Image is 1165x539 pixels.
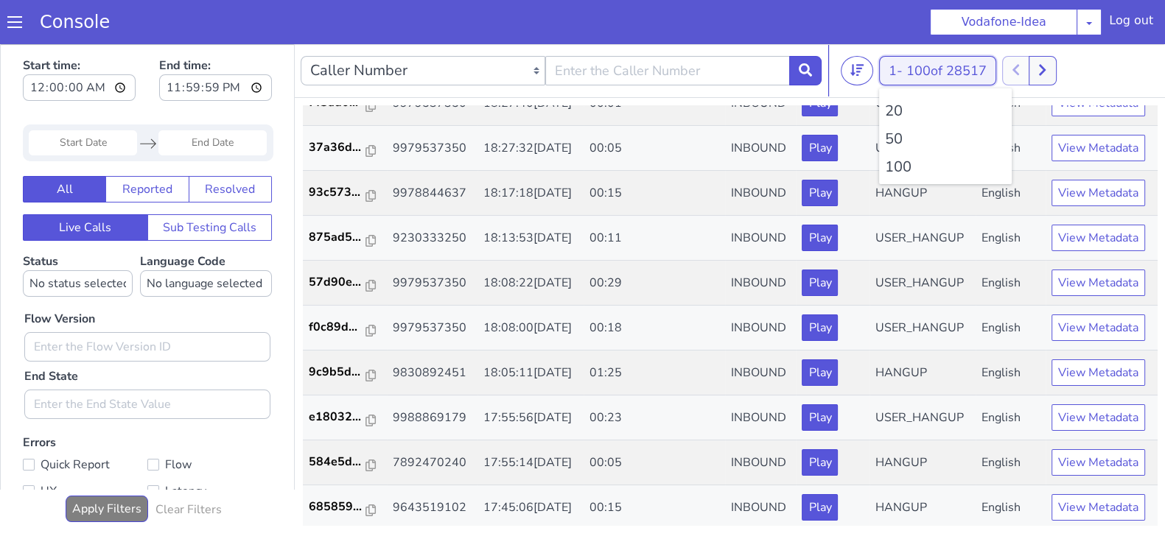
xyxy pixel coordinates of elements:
[725,82,796,127] td: INBOUND
[309,229,366,247] p: 57d90e...
[1052,270,1145,297] button: View Metadata
[309,139,366,157] p: 93c573...
[976,216,1046,261] td: English
[309,454,381,471] a: 685859...
[584,127,726,172] td: 00:15
[802,91,838,117] button: Play
[725,351,796,396] td: INBOUND
[140,209,272,253] label: Language Code
[309,364,366,381] p: e18032...
[725,396,796,441] td: INBOUND
[309,319,381,337] a: 9c9b5d...
[477,82,584,127] td: 18:27:32[DATE]
[1052,315,1145,342] button: View Metadata
[387,306,477,351] td: 9830892451
[309,319,366,337] p: 9c9b5d...
[387,396,477,441] td: 7892470240
[159,8,272,61] label: End time:
[189,132,272,158] button: Resolved
[105,132,189,158] button: Reported
[802,405,838,431] button: Play
[309,184,366,202] p: 875ad5...
[870,396,976,441] td: HANGUP
[870,82,976,127] td: USER_HANGUP
[477,127,584,172] td: 18:17:18[DATE]
[879,12,996,41] button: 1- 100of 28517
[870,172,976,216] td: USER_HANGUP
[725,261,796,306] td: INBOUND
[1052,135,1145,162] button: View Metadata
[387,127,477,172] td: 9978844637
[802,360,838,387] button: Play
[477,306,584,351] td: 18:05:11[DATE]
[870,351,976,396] td: USER_HANGUP
[387,82,477,127] td: 9979537350
[802,270,838,297] button: Play
[23,437,147,457] label: UX
[158,86,267,111] input: End Date
[309,364,381,381] a: e18032...
[725,441,796,486] td: INBOUND
[387,261,477,306] td: 9979537350
[584,216,726,261] td: 00:29
[477,396,584,441] td: 17:55:14[DATE]
[725,306,796,351] td: INBOUND
[23,132,106,158] button: All
[584,306,726,351] td: 01:25
[1109,12,1153,35] div: Log out
[309,94,381,112] a: 37a36d...
[309,274,366,292] p: f0c89d...
[309,94,366,112] p: 37a36d...
[976,396,1046,441] td: English
[387,351,477,396] td: 9988869179
[387,441,477,486] td: 9643519102
[309,409,381,426] a: 584e5d...
[584,82,726,127] td: 00:05
[885,56,1006,78] li: 20
[976,306,1046,351] td: English
[155,459,222,473] h6: Clear Filters
[24,288,270,317] input: Enter the Flow Version ID
[1052,225,1145,252] button: View Metadata
[24,345,270,375] input: Enter the End State Value
[23,226,133,253] select: Status
[802,180,838,207] button: Play
[802,450,838,476] button: Play
[387,172,477,216] td: 9230333250
[309,139,381,157] a: 93c573...
[23,8,136,61] label: Start time:
[802,315,838,342] button: Play
[309,229,381,247] a: 57d90e...
[976,127,1046,172] td: English
[477,351,584,396] td: 17:55:56[DATE]
[309,409,366,426] p: 584e5d...
[584,172,726,216] td: 00:11
[584,351,726,396] td: 00:23
[477,261,584,306] td: 18:08:00[DATE]
[309,454,366,471] p: 685859...
[477,172,584,216] td: 18:13:53[DATE]
[976,172,1046,216] td: English
[584,441,726,486] td: 00:15
[885,84,1006,106] li: 50
[1052,450,1145,476] button: View Metadata
[66,451,148,478] button: Apply Filters
[23,209,133,253] label: Status
[545,12,790,41] input: Enter the Caller Number
[802,135,838,162] button: Play
[477,216,584,261] td: 18:08:22[DATE]
[725,216,796,261] td: INBOUND
[387,216,477,261] td: 9979537350
[477,441,584,486] td: 17:45:06[DATE]
[24,266,95,283] label: Flow Version
[147,437,272,457] label: Latency
[802,225,838,252] button: Play
[1052,180,1145,207] button: View Metadata
[870,127,976,172] td: HANGUP
[870,261,976,306] td: USER_HANGUP
[870,216,976,261] td: USER_HANGUP
[584,396,726,441] td: 00:05
[23,410,147,431] label: Quick Report
[906,18,987,35] span: 100 of 28517
[725,172,796,216] td: INBOUND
